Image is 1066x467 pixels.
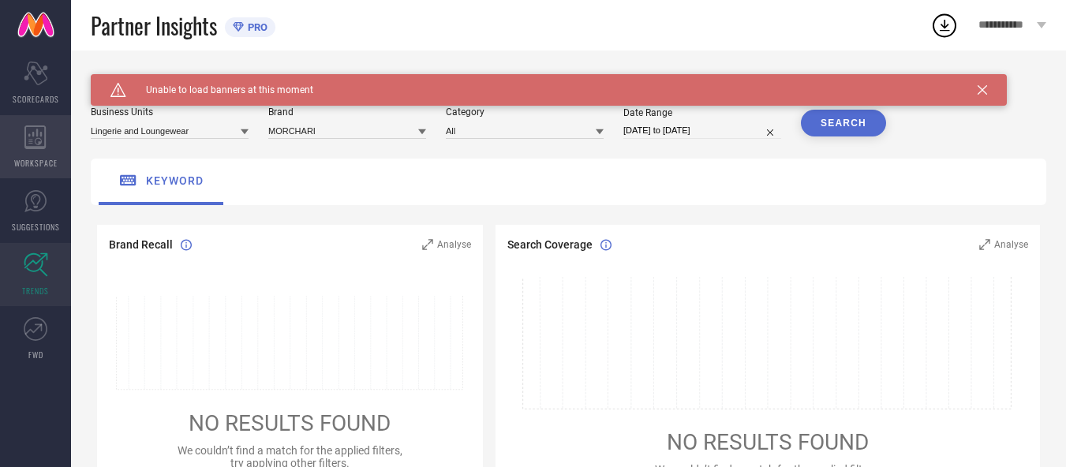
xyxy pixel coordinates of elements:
span: Partner Insights [91,9,217,42]
span: Analyse [437,239,471,250]
div: Open download list [930,11,959,39]
span: Analyse [994,239,1028,250]
svg: Zoom [979,239,990,250]
span: NO RESULTS FOUND [189,410,391,436]
div: Brand [268,106,426,118]
span: TRENDS [22,285,49,297]
span: Search Coverage [507,238,593,251]
button: SEARCH [801,110,886,136]
span: PRO [244,21,267,33]
input: Select date range [623,122,781,139]
svg: Zoom [422,239,433,250]
div: Category [446,106,604,118]
span: SCORECARDS [13,93,59,105]
span: FWD [28,349,43,361]
span: Unable to load banners at this moment [126,84,313,95]
div: Date Range [623,107,781,118]
h1: TRENDS [91,74,137,87]
span: Brand Recall [109,238,173,251]
span: NO RESULTS FOUND [667,429,869,455]
div: Business Units [91,106,249,118]
span: WORKSPACE [14,157,58,169]
span: keyword [146,174,204,187]
span: SUGGESTIONS [12,221,60,233]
